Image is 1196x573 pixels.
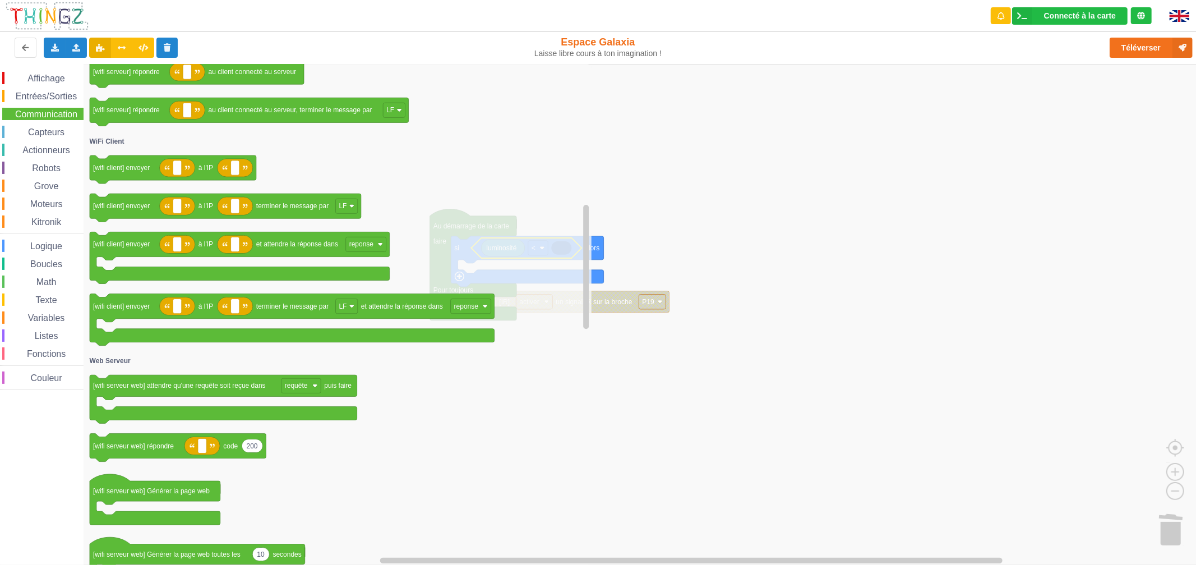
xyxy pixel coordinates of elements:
[29,373,64,383] span: Couleur
[493,49,703,58] div: Laisse libre cours à ton imagination !
[26,127,66,137] span: Capteurs
[93,240,150,248] text: [wifi client] envoyer
[14,91,78,101] span: Entrées/Sorties
[30,163,62,173] span: Robots
[339,202,347,210] text: LF
[93,487,210,495] text: [wifi serveur web] Générer la page web
[387,106,395,114] text: LF
[209,106,372,114] text: au client connecté au serveur, terminer le message par
[198,202,213,210] text: à l'IP
[26,74,66,83] span: Affichage
[209,68,297,76] text: au client connecté au serveur
[35,277,58,287] span: Math
[29,199,64,209] span: Moteurs
[643,298,655,306] text: P19
[1131,7,1152,24] div: Tu es connecté au serveur de création de Thingz
[5,1,89,31] img: thingz_logo.png
[339,302,347,310] text: LF
[1170,10,1189,22] img: gb.png
[34,295,58,305] span: Texte
[21,145,72,155] span: Actionneurs
[90,137,124,145] text: WiFi Client
[198,164,213,172] text: à l'IP
[349,240,374,248] text: reponse
[93,106,160,114] text: [wifi serveur] répondre
[273,551,302,558] text: secondes
[93,202,150,210] text: [wifi client] envoyer
[454,302,479,310] text: reponse
[585,244,599,252] text: alors
[256,240,338,248] text: et attendre la réponse dans
[33,181,61,191] span: Grove
[1012,7,1128,25] div: Ta base fonctionne bien !
[285,382,308,390] text: requête
[223,442,238,450] text: code
[93,551,241,558] text: [wifi serveur web] Générer la page web toutes les
[13,109,79,119] span: Communication
[1110,38,1193,58] button: Téléverser
[93,442,174,450] text: [wifi serveur web] répondre
[1044,12,1116,20] div: Connecté à la carte
[256,302,329,310] text: terminer le message par
[93,382,266,390] text: [wifi serveur web] attendre qu'une requête soit reçue dans
[90,357,131,365] text: Web Serveur
[198,240,213,248] text: à l'IP
[93,164,150,172] text: [wifi client] envoyer
[93,68,160,76] text: [wifi serveur] répondre
[25,349,67,359] span: Fonctions
[256,202,329,210] text: terminer le message par
[29,259,64,269] span: Boucles
[29,241,64,251] span: Logique
[247,442,258,450] text: 200
[324,382,352,390] text: puis faire
[198,302,213,310] text: à l'IP
[257,551,265,558] text: 10
[33,331,60,341] span: Listes
[361,302,443,310] text: et attendre la réponse dans
[30,217,63,227] span: Kitronik
[26,313,67,323] span: Variables
[556,298,632,306] text: un signal IR sur la broche
[93,302,150,310] text: [wifi client] envoyer
[493,36,703,58] div: Espace Galaxia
